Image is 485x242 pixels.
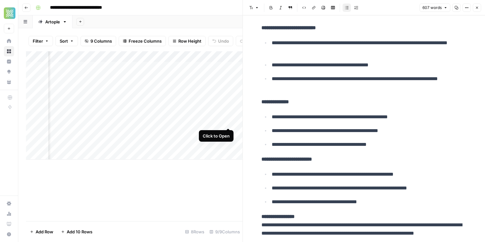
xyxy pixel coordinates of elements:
a: Insights [4,56,14,67]
img: Xponent21 Logo [4,7,15,19]
div: Artople [45,19,60,25]
div: 9/9 Columns [207,227,242,237]
button: Help + Support [4,229,14,239]
span: Add Row [36,229,53,235]
span: Row Height [178,38,201,44]
span: Undo [218,38,229,44]
span: 9 Columns [90,38,112,44]
div: 8 Rows [183,227,207,237]
span: Filter [33,38,43,44]
button: Add 10 Rows [57,227,96,237]
button: Undo [208,36,233,46]
span: Add 10 Rows [67,229,92,235]
span: Freeze Columns [129,38,162,44]
span: Sort [60,38,68,44]
a: Learning Hub [4,219,14,229]
a: Artople [33,15,72,28]
a: Settings [4,198,14,209]
a: Usage [4,209,14,219]
button: Freeze Columns [119,36,166,46]
a: Your Data [4,77,14,87]
button: Row Height [168,36,206,46]
button: 9 Columns [81,36,116,46]
button: Workspace: Xponent21 [4,5,14,21]
button: 607 words [420,4,450,12]
span: 607 words [422,5,442,11]
button: Add Row [26,227,57,237]
a: Home [4,36,14,46]
div: Click to Open [203,133,230,139]
button: Filter [29,36,53,46]
a: Opportunities [4,67,14,77]
a: Browse [4,46,14,56]
button: Sort [55,36,78,46]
